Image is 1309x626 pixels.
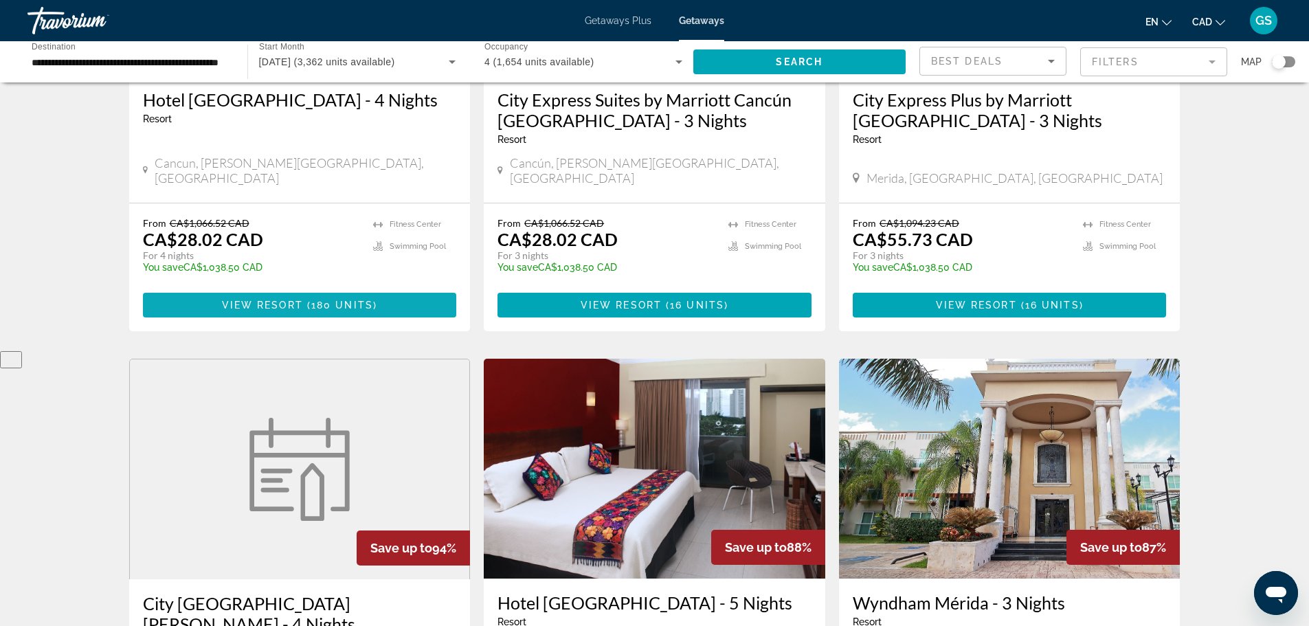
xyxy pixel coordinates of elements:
[1192,16,1212,27] span: CAD
[581,300,662,311] span: View Resort
[936,300,1017,311] span: View Resort
[662,300,728,311] span: ( )
[1145,12,1172,32] button: Change language
[241,418,358,521] img: week.svg
[853,592,1167,613] a: Wyndham Mérida - 3 Nights
[1080,47,1227,77] button: Filter
[585,15,651,26] a: Getaways Plus
[1241,52,1262,71] span: Map
[931,56,1003,67] span: Best Deals
[484,56,594,67] span: 4 (1,654 units available)
[222,300,303,311] span: View Resort
[839,359,1181,579] img: DA34E01X.jpg
[776,56,823,67] span: Search
[1246,6,1282,35] button: User Menu
[497,592,812,613] a: Hotel [GEOGRAPHIC_DATA] - 5 Nights
[1066,530,1180,565] div: 87%
[679,15,724,26] a: Getaways
[1255,14,1272,27] span: GS
[1192,12,1225,32] button: Change currency
[259,56,395,67] span: [DATE] (3,362 units available)
[693,49,906,74] button: Search
[1145,16,1159,27] span: en
[1080,540,1142,555] span: Save up to
[143,293,457,317] button: View Resort(180 units)
[1017,300,1084,311] span: ( )
[259,43,304,52] span: Start Month
[1025,300,1079,311] span: 16 units
[311,300,373,311] span: 180 units
[931,53,1055,69] mat-select: Sort by
[1254,571,1298,615] iframe: Button to launch messaging window
[27,3,165,38] a: Travorium
[357,530,470,566] div: 94%
[484,43,528,52] span: Occupancy
[370,541,432,555] span: Save up to
[484,359,825,579] img: DY40I01X.jpg
[711,530,825,565] div: 88%
[670,300,724,311] span: 16 units
[725,540,787,555] span: Save up to
[497,293,812,317] button: View Resort(16 units)
[32,42,76,51] span: Destination
[303,300,377,311] span: ( )
[853,293,1167,317] button: View Resort(16 units)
